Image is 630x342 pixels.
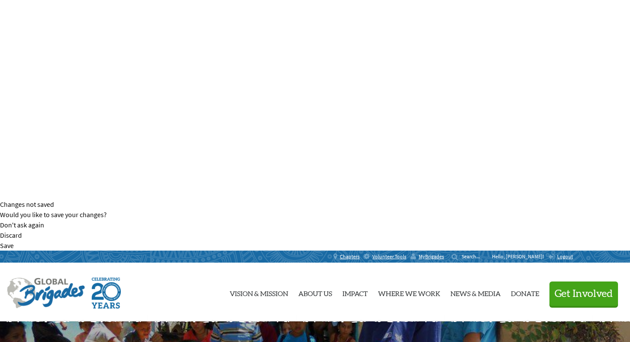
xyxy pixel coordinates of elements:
[298,270,332,315] a: About Us
[492,253,548,260] p: Hello, [PERSON_NAME]!
[548,253,573,260] a: Logout
[230,270,288,315] a: Vision & Mission
[555,289,613,299] span: Get Involved
[419,253,444,260] span: MyBrigades
[333,251,364,263] a: Chapters
[364,251,411,263] a: Volunteer Tools
[549,281,618,306] button: Get Involved
[378,270,440,315] a: Where We Work
[450,270,501,315] a: News & Media
[462,253,486,260] input: Search...
[92,278,121,309] img: Global Brigades Celebrating 20 Years
[511,270,539,315] a: Donate
[557,253,573,260] span: Logout
[342,270,368,315] a: Impact
[340,253,360,260] span: Chapters
[411,251,448,263] a: MyBrigades
[7,278,85,309] img: Global Brigades Logo
[372,253,406,260] span: Volunteer Tools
